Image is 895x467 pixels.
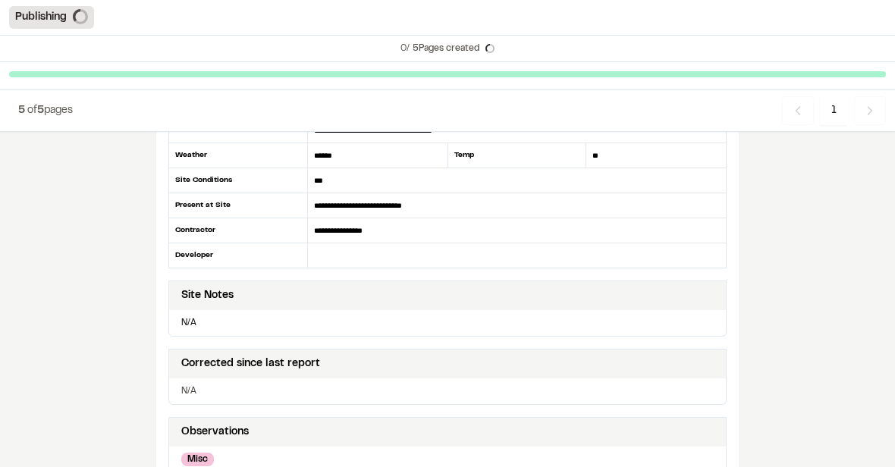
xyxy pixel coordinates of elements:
p: of pages [18,102,73,119]
div: Contractor [168,218,308,243]
p: N/A [175,316,720,330]
div: Observations [181,424,249,440]
div: Present at Site [168,193,308,218]
span: 5 [37,106,44,115]
div: Weather [168,143,308,168]
nav: Navigation [782,96,886,125]
div: Corrected since last report [181,356,320,372]
div: Developer [168,243,308,268]
span: 5 Pages created [413,42,479,55]
div: Publishing [9,6,94,29]
div: Site Notes [181,287,234,304]
div: Misc [181,453,214,466]
div: Site Conditions [168,168,308,193]
span: 5 [18,106,25,115]
p: N/A [181,384,714,398]
span: 1 [820,96,848,125]
p: 0 / [400,42,479,55]
div: Temp [447,143,587,168]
